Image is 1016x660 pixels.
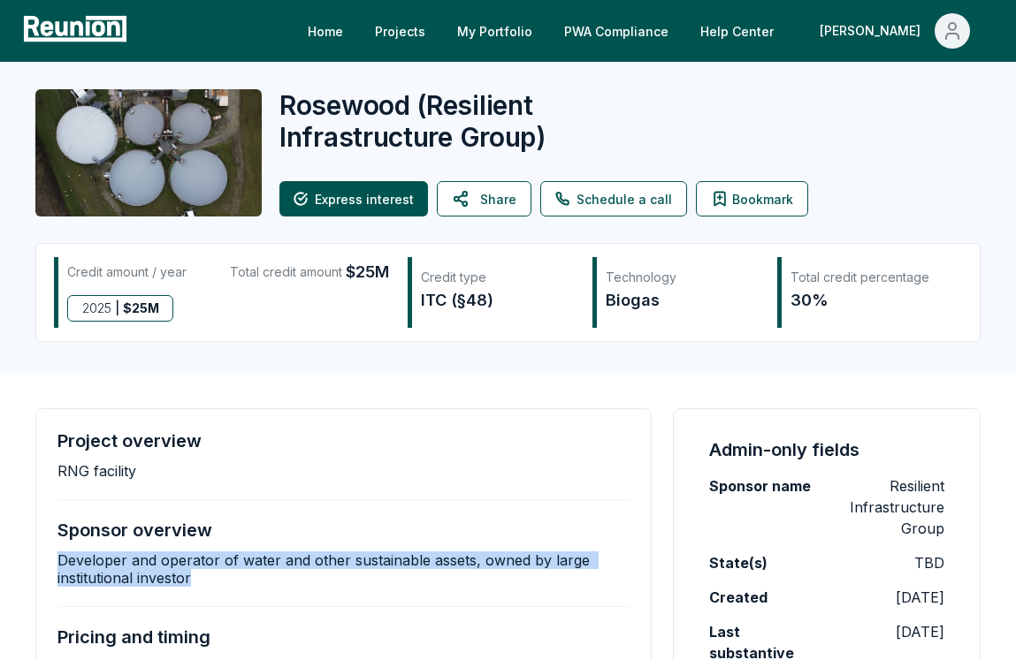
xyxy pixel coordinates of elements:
label: Created [709,587,768,608]
a: My Portfolio [443,13,546,49]
button: Bookmark [696,181,808,216]
button: Share [437,181,531,216]
div: Total credit amount [230,260,389,284]
div: Technology [606,269,759,286]
h4: Sponsor overview [57,520,212,541]
p: [DATE] [896,621,944,642]
span: $ 25M [123,296,159,321]
div: ITC (§48) [421,288,574,313]
div: 30% [791,288,943,313]
button: [PERSON_NAME] [806,13,984,49]
p: Resilient Infrastructure Group [827,475,944,539]
div: Credit amount / year [67,260,187,284]
p: [DATE] [896,587,944,608]
nav: Main [294,13,998,49]
a: Help Center [686,13,788,49]
h2: Rosewood [279,89,641,153]
span: 2025 [82,296,111,321]
div: Credit type [421,269,574,286]
label: State(s) [709,552,768,573]
button: Express interest [279,181,428,216]
img: Rosewood [35,89,262,216]
label: Sponsor name [709,475,811,497]
a: PWA Compliance [550,13,683,49]
h4: Project overview [57,430,202,451]
div: [PERSON_NAME] [820,13,928,49]
span: $25M [346,260,389,284]
a: Schedule a call [540,181,687,216]
span: | [115,296,119,321]
div: Biogas [606,288,759,313]
a: Projects [361,13,439,49]
p: RNG facility [57,462,136,480]
a: Home [294,13,357,49]
div: Total credit percentage [791,269,943,286]
p: Developer and operator of water and other sustainable assets, owned by large institutional investor [57,551,630,587]
p: TBD [914,552,944,573]
h4: Admin-only fields [709,437,859,462]
h4: Pricing and timing [57,626,210,648]
span: ( Resilient Infrastructure Group ) [279,89,546,153]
